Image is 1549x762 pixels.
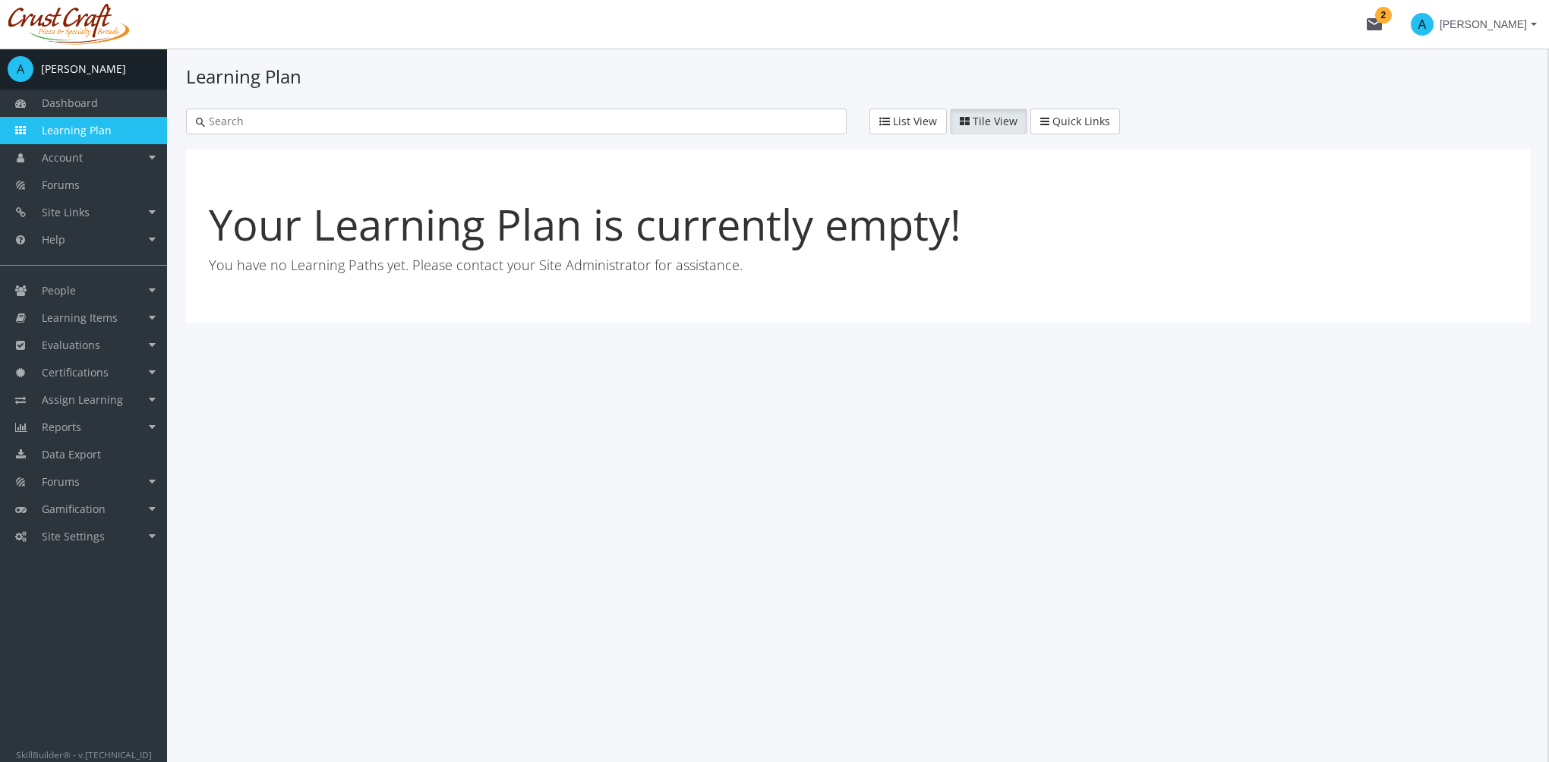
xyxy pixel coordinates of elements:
span: A [1411,13,1434,36]
span: Assign Learning [42,392,123,407]
span: A [8,56,33,82]
span: Certifications [42,365,109,379]
span: People [42,283,76,298]
span: Forums [42,178,80,192]
span: [PERSON_NAME] [1440,11,1527,38]
div: [PERSON_NAME] [41,61,126,77]
span: Learning Items [42,310,118,325]
p: You have no Learning Paths yet. Please contact your Site Administrator for assistance. [209,256,1507,276]
span: Site Links [42,205,90,219]
span: Reports [42,420,81,434]
span: Help [42,232,65,247]
span: Gamification [42,502,106,516]
span: Quick Links [1052,114,1110,128]
span: Data Export [42,447,101,461]
span: Learning Plan [42,123,112,137]
input: Search [205,114,837,129]
h1: Your Learning Plan is currently empty! [209,201,1507,248]
span: Account [42,150,83,165]
small: SkillBuilder® - v.[TECHNICAL_ID] [16,748,152,760]
span: Evaluations [42,338,100,352]
mat-icon: mail [1365,15,1383,33]
span: Site Settings [42,529,105,543]
span: Forums [42,474,80,489]
span: Dashboard [42,96,98,110]
h1: Learning Plan [186,64,1530,90]
span: Tile View [973,114,1017,128]
span: List View [893,114,937,128]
